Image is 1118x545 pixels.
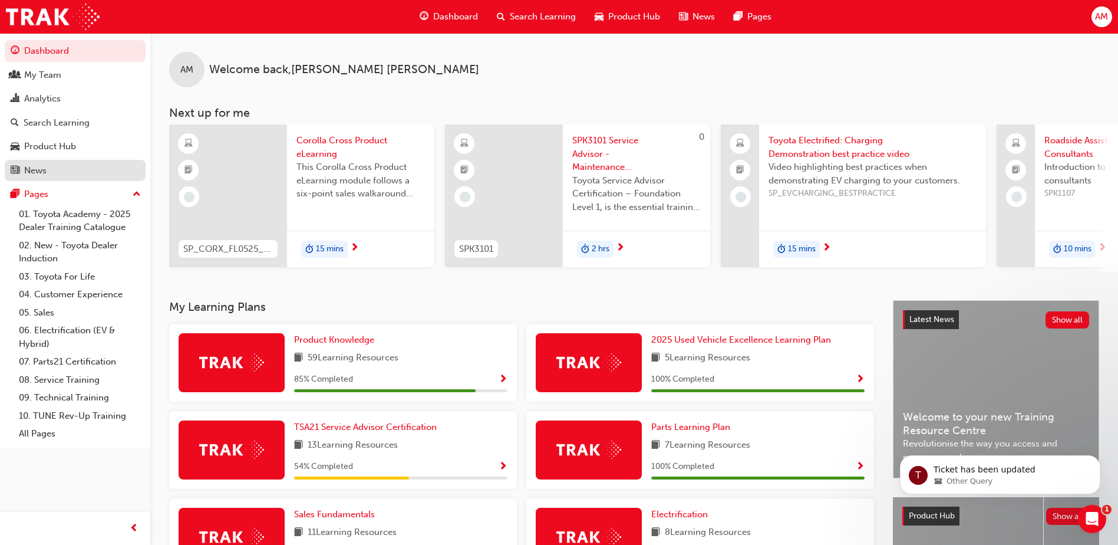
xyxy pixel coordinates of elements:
[5,136,146,157] a: Product Hub
[1053,242,1061,257] span: duration-icon
[296,160,425,201] span: This Corolla Cross Product eLearning module follows a six-point sales walkaround format, designed...
[902,507,1090,526] a: Product HubShow all
[510,10,576,24] span: Search Learning
[499,372,507,387] button: Show Progress
[11,142,19,152] span: car-icon
[184,163,193,178] span: booktick-icon
[420,9,428,24] span: guage-icon
[651,422,730,432] span: Parts Learning Plan
[581,242,589,257] span: duration-icon
[5,112,146,134] a: Search Learning
[294,333,379,347] a: Product Knowledge
[308,526,397,540] span: 11 Learning Resources
[651,333,836,347] a: 2025 Used Vehicle Excellence Learning Plan
[724,5,781,29] a: pages-iconPages
[14,389,146,407] a: 09. Technical Training
[679,9,688,24] span: news-icon
[169,124,434,267] a: SP_CORX_FL0525_ELCorolla Cross Product eLearningThis Corolla Cross Product eLearning module follo...
[24,188,48,201] div: Pages
[909,511,955,521] span: Product Hub
[736,192,746,202] span: learningRecordVerb_NONE-icon
[14,353,146,371] a: 07. Parts21 Certification
[24,68,61,82] div: My Team
[24,92,61,106] div: Analytics
[670,5,724,29] a: news-iconNews
[1046,311,1090,329] button: Show all
[294,422,437,432] span: TSA21 Service Advisor Certification
[699,132,704,142] span: 0
[665,526,751,540] span: 8 Learning Resources
[1011,192,1022,202] span: learningRecordVerb_NONE-icon
[11,46,19,57] span: guage-icon
[14,205,146,237] a: 01. Toyota Academy - 2025 Dealer Training Catalogue
[433,10,478,24] span: Dashboard
[487,5,585,29] a: search-iconSearch Learning
[1046,508,1090,525] button: Show all
[305,242,314,257] span: duration-icon
[769,134,977,160] span: Toyota Electrified: Charging Demonstration best practice video
[736,163,744,178] span: booktick-icon
[150,106,1118,120] h3: Next up for me
[734,9,743,24] span: pages-icon
[651,526,660,540] span: book-icon
[497,9,505,24] span: search-icon
[499,462,507,472] span: Show Progress
[14,407,146,425] a: 10. TUNE Rev-Up Training
[736,136,744,152] span: laptop-icon
[769,160,977,187] span: Video highlighting best practices when demonstrating EV charging to your customers.
[459,242,493,256] span: SPK3101
[294,460,353,474] span: 54 % Completed
[1098,243,1107,254] span: next-icon
[169,300,874,314] h3: My Learning Plans
[5,183,146,205] button: Pages
[5,88,146,110] a: Analytics
[1078,505,1106,533] iframe: Intercom live chat
[294,421,441,434] a: TSA21 Service Advisor Certification
[903,411,1089,437] span: Welcome to your new Training Resource Centre
[460,192,470,202] span: learningRecordVerb_NONE-icon
[24,116,90,130] div: Search Learning
[460,163,469,178] span: booktick-icon
[183,242,273,256] span: SP_CORX_FL0525_EL
[294,334,374,345] span: Product Knowledge
[909,314,954,324] span: Latest News
[556,353,621,372] img: Trak
[294,351,303,366] span: book-icon
[296,134,425,160] span: Corolla Cross Product eLearning
[747,10,771,24] span: Pages
[822,243,831,254] span: next-icon
[11,166,19,176] span: news-icon
[14,285,146,304] a: 04. Customer Experience
[133,187,141,202] span: up-icon
[651,373,714,386] span: 100 % Completed
[556,441,621,459] img: Trak
[721,124,986,267] a: Toyota Electrified: Charging Demonstration best practice videoVideo highlighting best practices w...
[651,351,660,366] span: book-icon
[1095,10,1108,24] span: AM
[856,462,865,472] span: Show Progress
[608,10,660,24] span: Product Hub
[5,38,146,183] button: DashboardMy TeamAnalyticsSearch LearningProduct HubNews
[1012,136,1020,152] span: laptop-icon
[199,353,264,372] img: Trak
[308,438,398,453] span: 13 Learning Resources
[5,160,146,182] a: News
[180,63,193,77] span: AM
[651,421,735,434] a: Parts Learning Plan
[856,459,865,474] button: Show Progress
[1064,242,1091,256] span: 10 mins
[572,134,701,174] span: SPK3101 Service Advisor - Maintenance Reminder & Appointment Booking (eLearning)
[651,334,831,345] span: 2025 Used Vehicle Excellence Learning Plan
[445,124,710,267] a: 0SPK3101SPK3101 Service Advisor - Maintenance Reminder & Appointment Booking (eLearning)Toyota Se...
[499,459,507,474] button: Show Progress
[882,431,1118,513] iframe: Intercom notifications message
[585,5,670,29] a: car-iconProduct Hub
[209,63,479,77] span: Welcome back , [PERSON_NAME] [PERSON_NAME]
[316,242,344,256] span: 15 mins
[130,521,138,536] span: prev-icon
[592,242,609,256] span: 2 hrs
[14,425,146,443] a: All Pages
